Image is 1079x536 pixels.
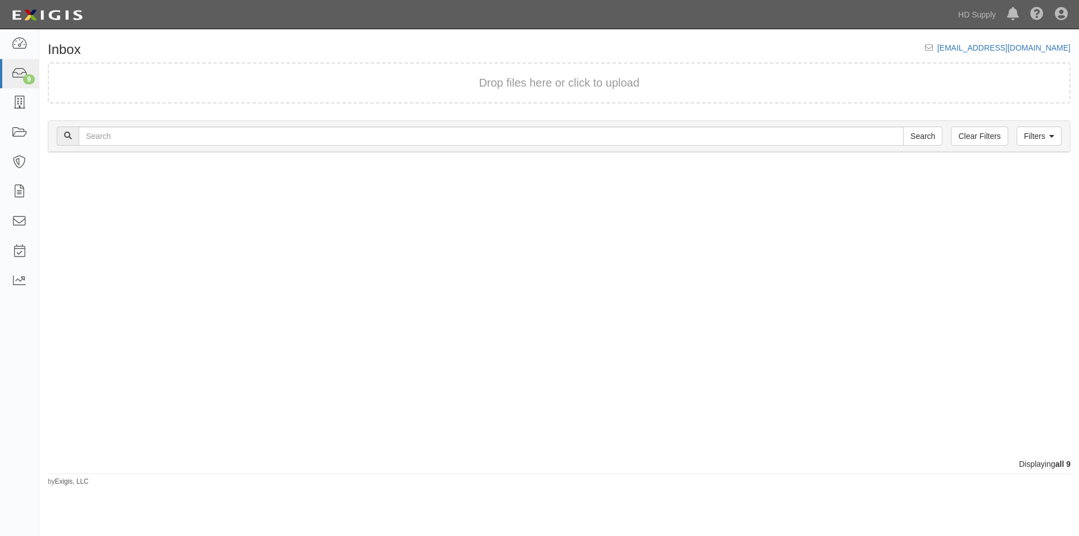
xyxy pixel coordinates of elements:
[1030,8,1044,21] i: Help Center - Complianz
[479,75,640,91] button: Drop files here or click to upload
[8,5,86,25] img: logo-5460c22ac91f19d4615b14bd174203de0afe785f0fc80cf4dbbc73dc1793850b.png
[79,127,904,146] input: Search
[48,477,89,487] small: by
[903,127,942,146] input: Search
[39,458,1079,470] div: Displaying
[1017,127,1062,146] a: Filters
[937,43,1071,52] a: [EMAIL_ADDRESS][DOMAIN_NAME]
[23,74,35,84] div: 9
[953,3,1001,26] a: HD Supply
[951,127,1008,146] a: Clear Filters
[1055,460,1071,469] b: all 9
[48,42,81,57] h1: Inbox
[55,478,89,485] a: Exigis, LLC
